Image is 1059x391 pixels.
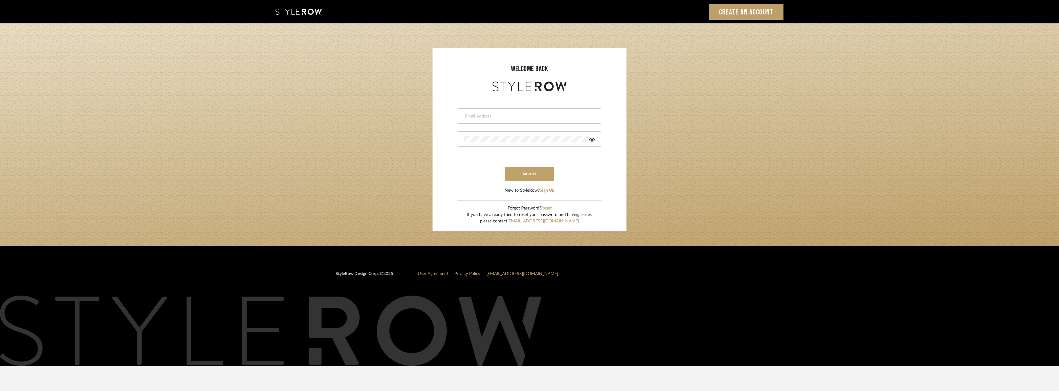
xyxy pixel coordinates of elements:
[336,271,393,282] div: StyleRow Design Corp. ©2025
[709,4,784,20] a: Create an Account
[486,272,558,276] a: [EMAIL_ADDRESS][DOMAIN_NAME]
[505,187,554,194] div: New to StyleRow?
[464,113,593,119] input: Email Address
[454,272,480,276] a: Privacy Policy
[507,219,579,223] a: [EMAIL_ADDRESS][DOMAIN_NAME]
[418,272,448,276] a: User Agreement
[439,63,620,74] div: welcome back
[541,205,552,212] button: Reset
[467,212,593,225] div: If you have already tried to reset your password and having issues, please contact
[505,167,554,181] button: sign in
[467,205,593,212] div: Forgot Password?
[540,187,554,194] button: Sign Up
